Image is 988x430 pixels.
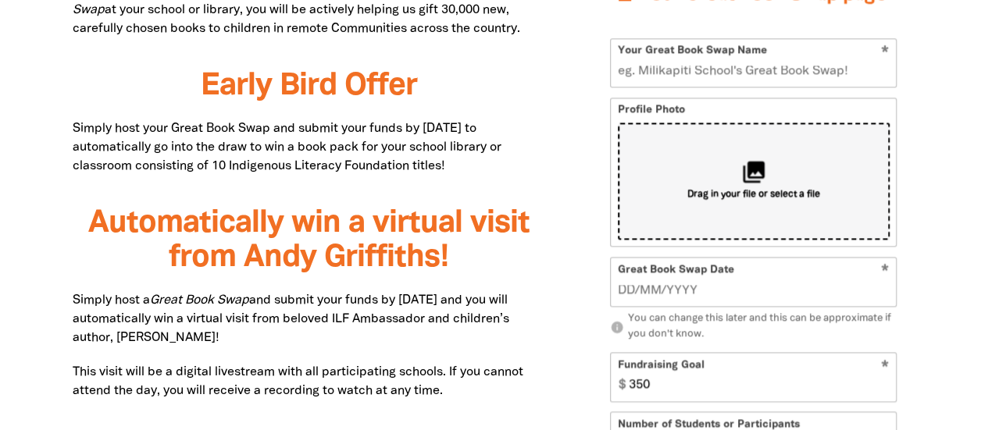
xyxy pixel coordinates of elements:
span: Automatically win a virtual visit from Andy Griffiths! [87,209,529,272]
input: eg. 350 [622,354,896,401]
em: Great Book Swap [150,295,249,306]
i: Required [881,265,889,279]
span: Drag in your file or select a file [687,189,820,202]
p: This visit will be a digital livestream with all participating schools. If you cannot attend the ... [73,363,545,400]
input: eg. Milikapiti School's Great Book Swap! [611,39,896,87]
input: Great Book Swap Date DD/MM/YYYY [618,282,890,299]
span: $ [611,354,626,401]
i: info [610,320,624,334]
p: You can change this later and this can be approximate if you don't know. [610,312,897,343]
i: collections [740,159,766,185]
p: Simply host a and submit your funds by [DATE] and you will automatically win a virtual visit from... [73,291,545,347]
span: Early Bird Offer [200,72,416,101]
p: Simply host your Great Book Swap and submit your funds by [DATE] to automatically go into the dra... [73,119,545,176]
